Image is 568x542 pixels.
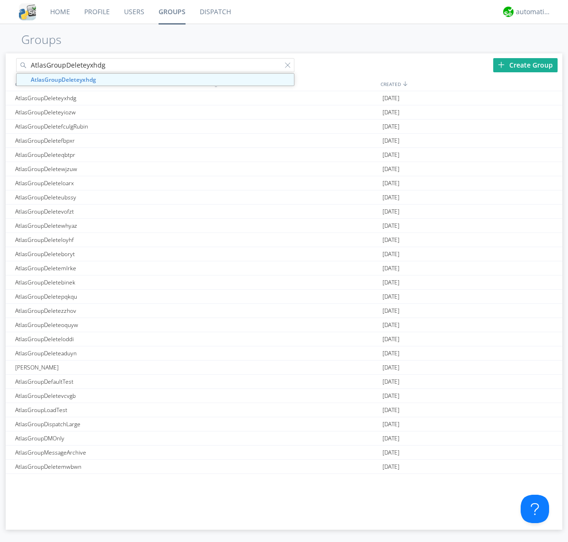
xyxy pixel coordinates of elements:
[382,261,399,275] span: [DATE]
[31,76,96,84] strong: AtlasGroupDeleteyxhdg
[382,91,399,105] span: [DATE]
[382,332,399,346] span: [DATE]
[13,91,195,105] div: AtlasGroupDeleteyxhdg
[6,332,562,346] a: AtlasGroupDeleteloddi[DATE]
[382,176,399,190] span: [DATE]
[6,389,562,403] a: AtlasGroupDeletevcvgb[DATE]
[6,403,562,417] a: AtlasGroupLoadTest[DATE]
[382,318,399,332] span: [DATE]
[13,332,195,346] div: AtlasGroupDeleteloddi
[382,460,399,474] span: [DATE]
[493,58,558,72] div: Create Group
[382,219,399,233] span: [DATE]
[13,148,195,162] div: AtlasGroupDeleteqbtpr
[13,474,195,488] div: [PERSON_NAME]
[382,417,399,431] span: [DATE]
[382,190,399,205] span: [DATE]
[382,105,399,120] span: [DATE]
[13,261,195,275] div: AtlasGroupDeletemlrke
[6,417,562,431] a: AtlasGroupDispatchLarge[DATE]
[382,247,399,261] span: [DATE]
[13,346,195,360] div: AtlasGroupDeleteaduyn
[6,176,562,190] a: AtlasGroupDeleteloarx[DATE]
[6,91,562,105] a: AtlasGroupDeleteyxhdg[DATE]
[6,290,562,304] a: AtlasGroupDeletepqkqu[DATE]
[382,474,399,488] span: [DATE]
[6,431,562,446] a: AtlasGroupDMOnly[DATE]
[382,389,399,403] span: [DATE]
[13,446,195,459] div: AtlasGroupMessageArchive
[13,190,195,204] div: AtlasGroupDeleteubssy
[382,205,399,219] span: [DATE]
[6,346,562,361] a: AtlasGroupDeleteaduyn[DATE]
[6,105,562,120] a: AtlasGroupDeleteyiozw[DATE]
[13,105,195,119] div: AtlasGroupDeleteyiozw
[6,162,562,176] a: AtlasGroupDeletewjzuw[DATE]
[13,176,195,190] div: AtlasGroupDeleteloarx
[13,361,195,374] div: [PERSON_NAME]
[13,375,195,388] div: AtlasGroupDefaultTest
[13,318,195,332] div: AtlasGroupDeleteoquyw
[13,403,195,417] div: AtlasGroupLoadTest
[6,474,562,488] a: [PERSON_NAME][DATE]
[382,275,399,290] span: [DATE]
[13,134,195,147] div: AtlasGroupDeletefbpxr
[13,304,195,318] div: AtlasGroupDeletezzhov
[6,205,562,219] a: AtlasGroupDeletevofzt[DATE]
[6,134,562,148] a: AtlasGroupDeletefbpxr[DATE]
[378,77,562,91] div: CREATED
[382,431,399,446] span: [DATE]
[6,275,562,290] a: AtlasGroupDeletebinek[DATE]
[16,58,294,72] input: Search groups
[382,403,399,417] span: [DATE]
[19,3,36,20] img: cddb5a64eb264b2086981ab96f4c1ba7
[6,233,562,247] a: AtlasGroupDeleteloyhf[DATE]
[6,261,562,275] a: AtlasGroupDeletemlrke[DATE]
[382,361,399,375] span: [DATE]
[382,446,399,460] span: [DATE]
[6,247,562,261] a: AtlasGroupDeleteboryt[DATE]
[382,346,399,361] span: [DATE]
[13,219,195,232] div: AtlasGroupDeletewhyaz
[13,77,193,91] div: GROUPS
[13,460,195,473] div: AtlasGroupDeletemwbwn
[6,120,562,134] a: AtlasGroupDeletefculgRubin[DATE]
[382,375,399,389] span: [DATE]
[6,446,562,460] a: AtlasGroupMessageArchive[DATE]
[6,148,562,162] a: AtlasGroupDeleteqbtpr[DATE]
[382,134,399,148] span: [DATE]
[6,219,562,233] a: AtlasGroupDeletewhyaz[DATE]
[6,361,562,375] a: [PERSON_NAME][DATE]
[503,7,514,17] img: d2d01cd9b4174d08988066c6d424eccd
[382,148,399,162] span: [DATE]
[13,205,195,218] div: AtlasGroupDeletevofzt
[13,162,195,176] div: AtlasGroupDeletewjzuw
[6,190,562,205] a: AtlasGroupDeleteubssy[DATE]
[6,460,562,474] a: AtlasGroupDeletemwbwn[DATE]
[382,233,399,247] span: [DATE]
[6,375,562,389] a: AtlasGroupDefaultTest[DATE]
[13,389,195,403] div: AtlasGroupDeletevcvgb
[13,417,195,431] div: AtlasGroupDispatchLarge
[13,233,195,247] div: AtlasGroupDeleteloyhf
[521,495,549,523] iframe: Toggle Customer Support
[13,431,195,445] div: AtlasGroupDMOnly
[382,162,399,176] span: [DATE]
[6,304,562,318] a: AtlasGroupDeletezzhov[DATE]
[382,304,399,318] span: [DATE]
[13,120,195,133] div: AtlasGroupDeletefculgRubin
[382,290,399,304] span: [DATE]
[382,120,399,134] span: [DATE]
[516,7,551,17] div: automation+atlas
[6,318,562,332] a: AtlasGroupDeleteoquyw[DATE]
[498,61,505,68] img: plus.svg
[13,290,195,303] div: AtlasGroupDeletepqkqu
[13,275,195,289] div: AtlasGroupDeletebinek
[13,247,195,261] div: AtlasGroupDeleteboryt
